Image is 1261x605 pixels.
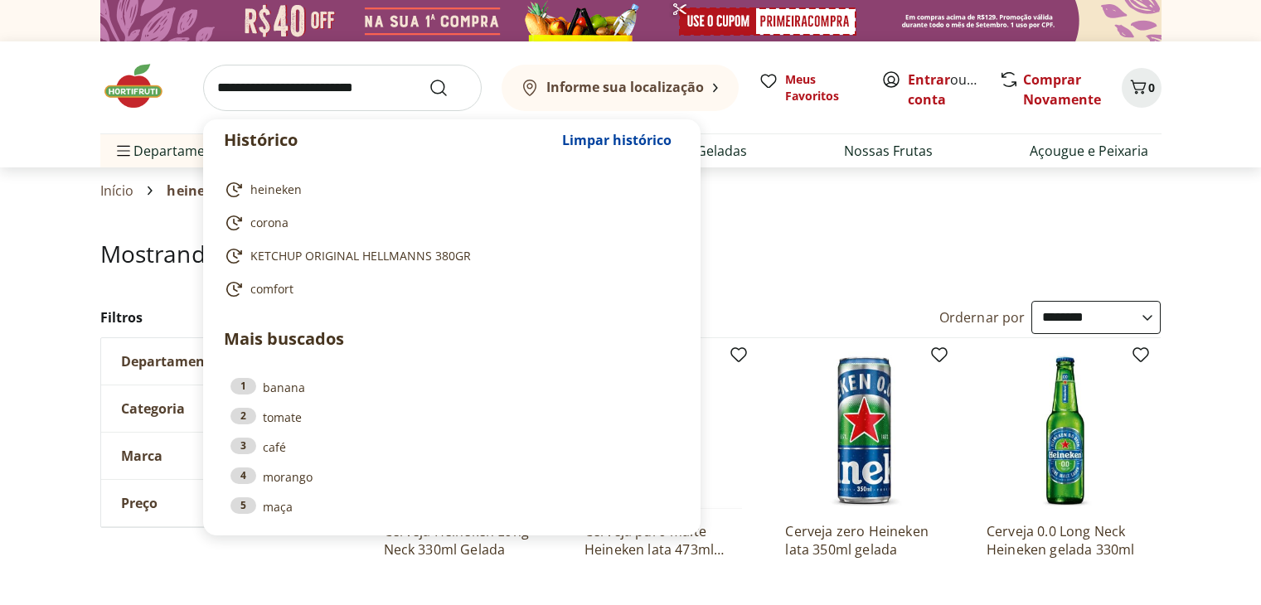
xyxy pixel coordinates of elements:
[101,480,350,526] button: Preço
[224,327,680,351] p: Mais buscados
[230,438,673,456] a: 3café
[100,61,183,111] img: Hortifruti
[230,408,673,426] a: 2tomate
[502,65,739,111] button: Informe sua localização
[121,448,162,464] span: Marca
[429,78,468,98] button: Submit Search
[100,301,351,334] h2: Filtros
[230,497,256,514] div: 5
[114,131,233,171] span: Departamentos
[100,240,1162,267] h1: Mostrando resultados para:
[250,281,293,298] span: comfort
[939,308,1026,327] label: Ordernar por
[785,351,943,509] img: Cerveja zero Heineken lata 350ml gelada
[224,180,673,200] a: heineken
[230,378,673,396] a: 1banana
[230,497,673,515] a: 5maça
[167,183,230,198] span: heineken
[1122,68,1162,108] button: Carrinho
[121,400,185,417] span: Categoria
[224,279,673,299] a: comfort
[546,78,704,96] b: Informe sua localização
[844,141,933,161] a: Nossas Frutas
[121,353,219,370] span: Departamento
[224,128,554,152] p: Histórico
[785,71,861,104] span: Meus Favoritos
[114,131,133,171] button: Menu
[230,467,673,486] a: 4morango
[554,120,680,160] button: Limpar histórico
[584,522,742,559] a: Cerveja puro malte Heineken lata 473ml gelada
[908,70,950,89] a: Entrar
[100,183,134,198] a: Início
[101,338,350,385] button: Departamento
[230,378,256,394] div: 1
[250,181,302,198] span: heineken
[562,133,672,147] span: Limpar histórico
[230,438,256,454] div: 3
[1030,141,1148,161] a: Açougue e Peixaria
[203,65,482,111] input: search
[1148,80,1155,95] span: 0
[785,522,943,559] a: Cerveja zero Heineken lata 350ml gelada
[759,71,861,104] a: Meus Favoritos
[101,385,350,432] button: Categoria
[987,522,1144,559] a: Cerveja 0.0 Long Neck Heineken gelada 330ml
[908,70,999,109] a: Criar conta
[908,70,982,109] span: ou
[224,246,673,266] a: KETCHUP ORIGINAL HELLMANNS 380GR
[224,213,673,233] a: corona
[1023,70,1101,109] a: Comprar Novamente
[230,467,256,484] div: 4
[250,215,289,231] span: corona
[384,522,541,559] a: Cerveja Heineken Long Neck 330ml Gelada
[987,351,1144,509] img: Cerveja 0.0 Long Neck Heineken gelada 330ml
[230,408,256,424] div: 2
[250,248,471,264] span: KETCHUP ORIGINAL HELLMANNS 380GR
[101,433,350,479] button: Marca
[121,495,158,511] span: Preço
